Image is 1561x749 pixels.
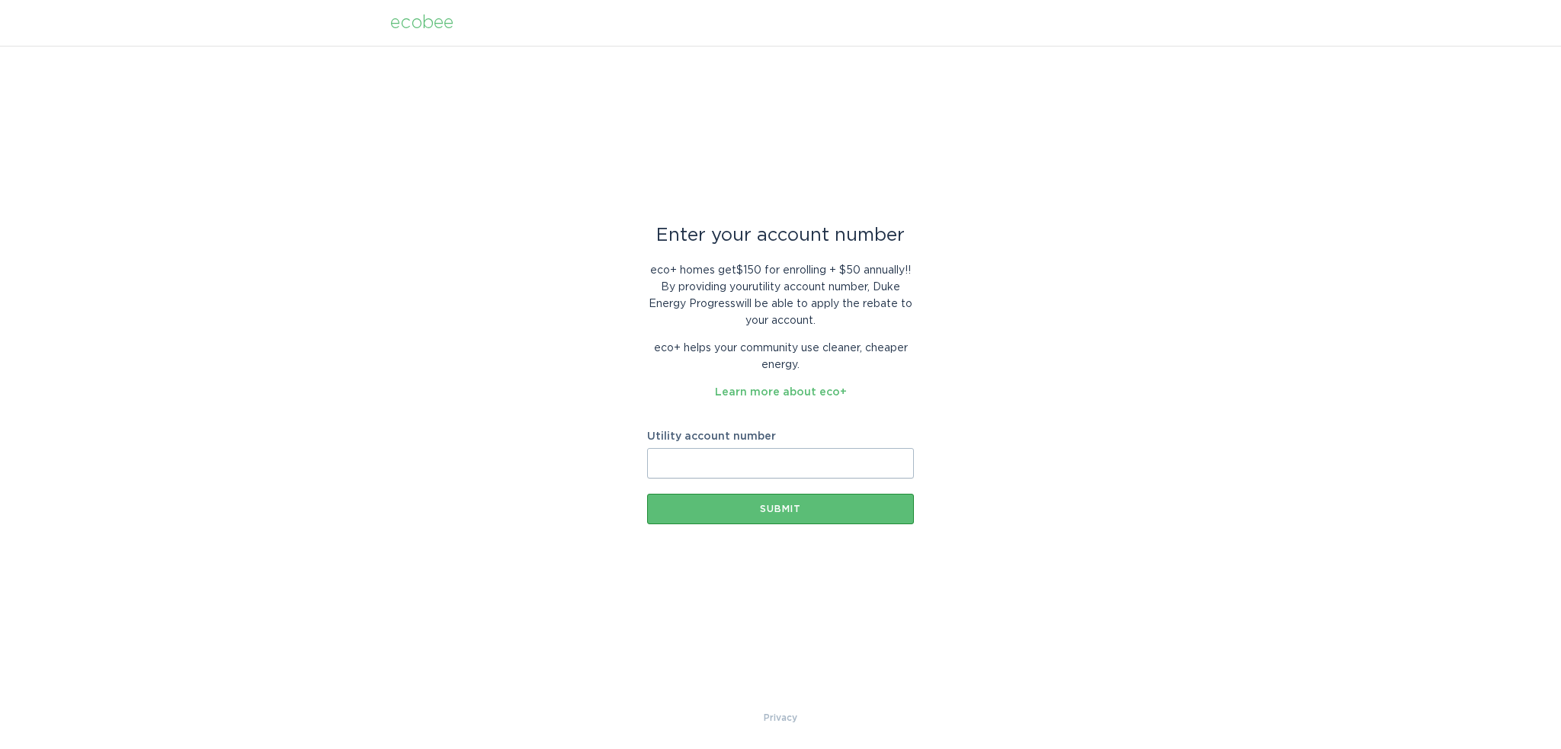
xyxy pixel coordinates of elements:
a: Privacy Policy & Terms of Use [764,709,797,726]
div: ecobee [390,14,454,31]
p: eco+ homes get $150 for enrolling + $50 annually! ! By providing your utility account number , Du... [647,262,914,329]
a: Learn more about eco+ [715,387,847,398]
div: Enter your account number [647,227,914,244]
label: Utility account number [647,431,914,442]
button: Submit [647,494,914,524]
div: Submit [655,504,906,514]
p: eco+ helps your community use cleaner, cheaper energy. [647,340,914,373]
